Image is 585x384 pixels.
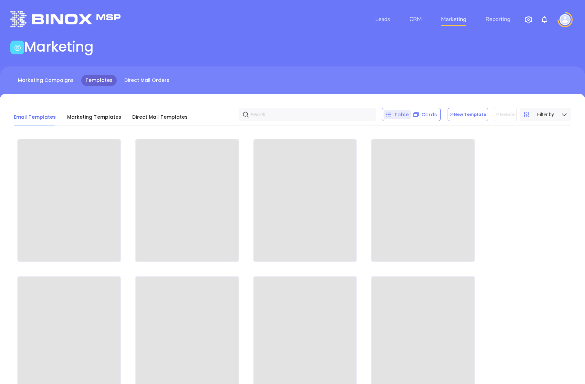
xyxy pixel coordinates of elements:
span: Direct Mail Templates [132,114,188,120]
span: Filter by [537,111,554,118]
a: CRM [407,12,425,26]
span: Marketing Templates [67,114,122,120]
h1: Marketing [24,39,94,55]
a: Direct Mail Orders [120,75,174,86]
div: Table [384,110,411,119]
a: Templates [81,75,117,86]
a: Leads [373,12,393,26]
span: Email Templates [14,114,56,120]
a: Marketing [438,12,469,26]
button: New Template [448,108,488,121]
img: user [560,14,571,25]
a: Marketing Campaigns [14,75,78,86]
button: Delete [494,108,517,121]
div: Cards [411,110,439,119]
input: Search… [251,109,367,120]
img: iconNotification [540,15,549,24]
a: Reporting [483,12,513,26]
img: iconSetting [524,15,533,24]
img: logo [10,11,121,27]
